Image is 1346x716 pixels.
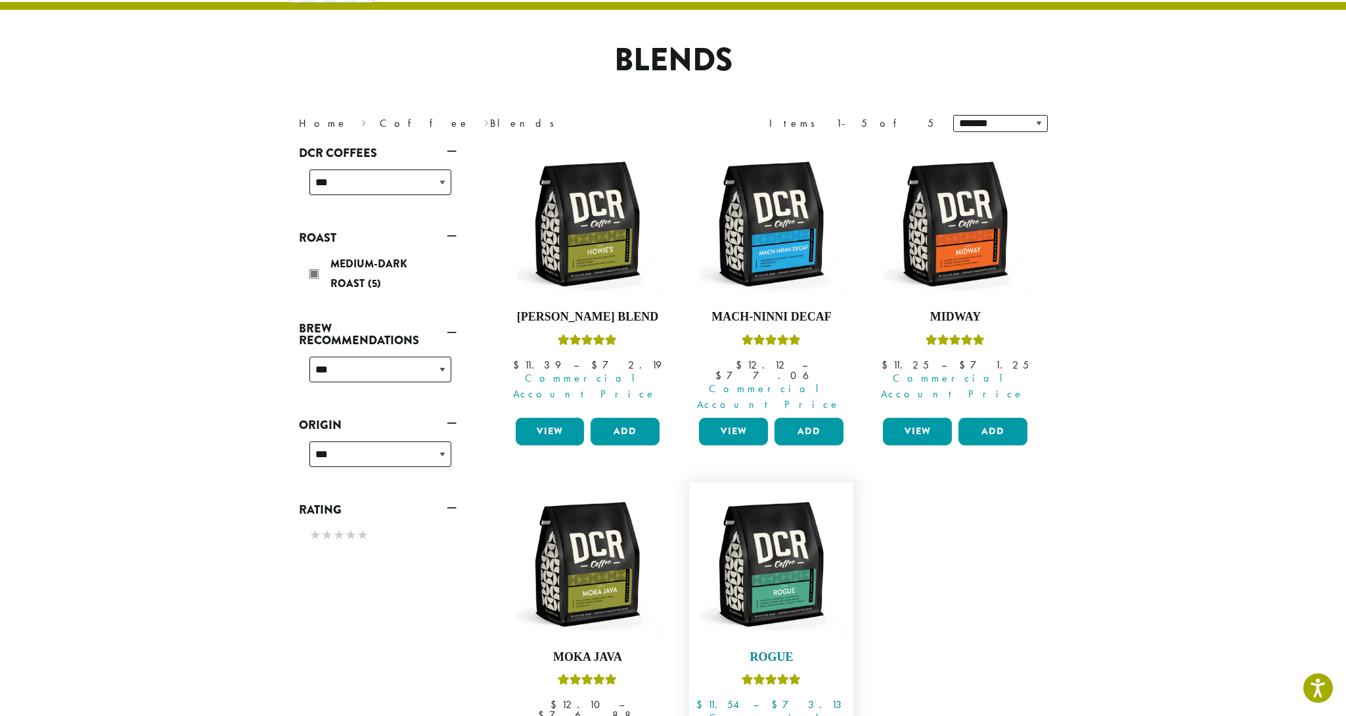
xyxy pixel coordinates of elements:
div: Rated 5.00 out of 5 [742,332,801,352]
a: Coffee [380,116,470,130]
div: Items 1-5 of 5 [769,116,933,131]
span: $ [771,698,782,711]
div: Rated 5.00 out of 5 [926,332,985,352]
img: DCR-12oz-Howies-Stock-scaled.png [512,148,663,300]
span: ★ [345,526,357,545]
a: View [699,418,768,445]
h4: [PERSON_NAME] Blend [512,310,663,324]
h1: Blends [289,41,1058,79]
bdi: 77.06 [715,369,828,382]
h4: Moka Java [512,650,663,665]
a: DCR Coffees [299,142,457,164]
a: Roast [299,227,457,249]
img: DCR-12oz-Mach-Ninni-Decaf-Stock-scaled.png [696,148,847,300]
img: DCR-12oz-Moka-Java-Stock-scaled.png [512,489,663,640]
span: Commercial Account Price [507,370,663,402]
span: – [941,358,947,372]
h4: Rogue [696,650,847,665]
span: › [484,111,489,131]
span: – [753,698,759,711]
img: DCR-12oz-Midway-Stock-scaled.png [880,148,1031,300]
a: View [516,418,585,445]
a: Brew Recommendations [299,317,457,351]
span: $ [736,358,747,372]
span: Commercial Account Price [874,370,1031,402]
span: $ [696,698,707,711]
a: View [883,418,952,445]
span: › [361,111,366,131]
span: ★ [357,526,369,545]
bdi: 12.10 [550,698,606,711]
span: ★ [309,526,321,545]
bdi: 73.13 [771,698,847,711]
bdi: 71.25 [959,358,1029,372]
a: Rating [299,499,457,521]
button: Add [774,418,843,445]
div: DCR Coffees [299,164,457,211]
span: Commercial Account Price [690,381,847,413]
nav: Breadcrumb [299,116,654,131]
a: MidwayRated 5.00 out of 5 Commercial Account Price [880,148,1031,413]
span: – [573,358,579,372]
span: Medium-Dark Roast [330,256,407,291]
h4: Mach-Ninni Decaf [696,310,847,324]
span: – [619,698,624,711]
span: $ [882,358,893,372]
h4: Midway [880,310,1031,324]
button: Add [591,418,660,445]
div: Origin [299,436,457,483]
span: $ [959,358,970,372]
span: $ [591,358,602,372]
div: Rating [299,521,457,551]
bdi: 11.54 [696,698,741,711]
div: Rated 5.00 out of 5 [558,672,617,692]
div: Roast [299,249,457,302]
span: $ [715,369,727,382]
img: DCR-12oz-Rogue-Stock-scaled.png [696,489,847,640]
button: Add [958,418,1027,445]
a: Origin [299,414,457,436]
div: Brew Recommendations [299,351,457,398]
bdi: 11.39 [513,358,561,372]
span: (5) [368,276,381,291]
bdi: 72.19 [591,358,662,372]
a: Home [299,116,348,130]
span: ★ [321,526,333,545]
span: ★ [333,526,345,545]
div: Rated 5.00 out of 5 [742,672,801,692]
a: [PERSON_NAME] BlendRated 4.67 out of 5 Commercial Account Price [512,148,663,413]
span: $ [513,358,524,372]
span: $ [550,698,562,711]
a: Mach-Ninni DecafRated 5.00 out of 5 Commercial Account Price [696,148,847,413]
bdi: 11.25 [882,358,929,372]
bdi: 12.12 [736,358,790,372]
span: – [802,358,807,372]
div: Rated 4.67 out of 5 [558,332,617,352]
